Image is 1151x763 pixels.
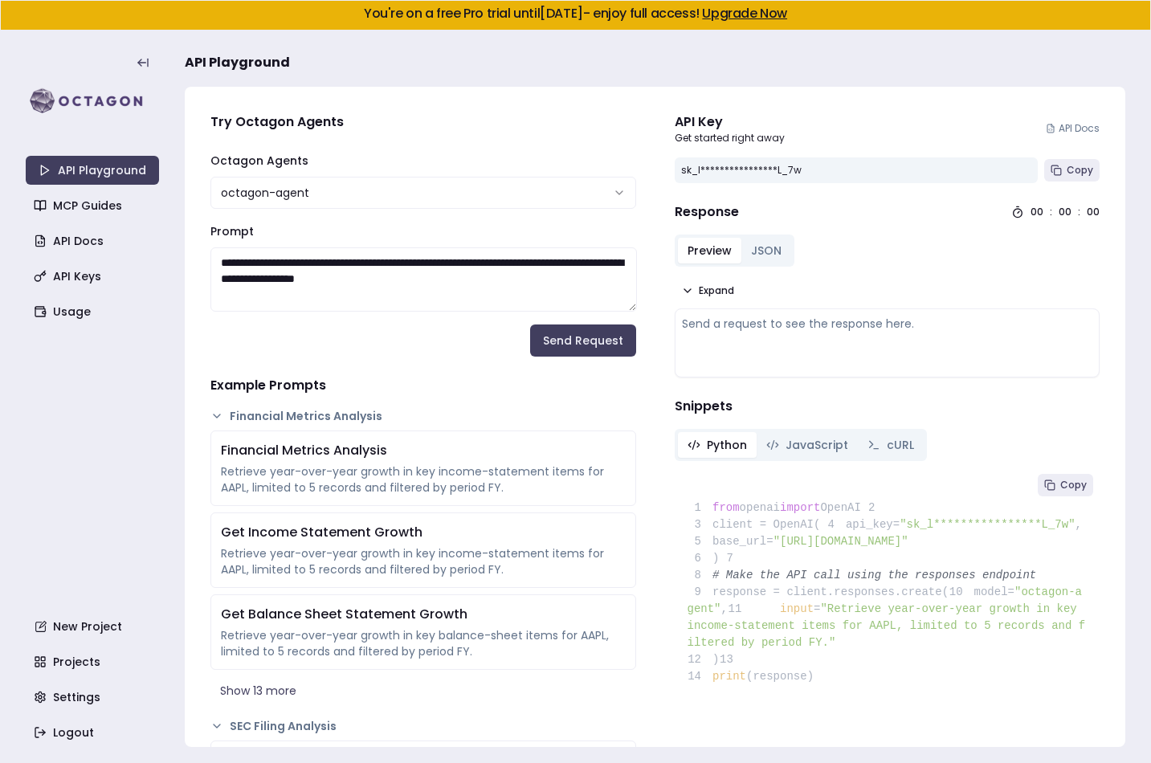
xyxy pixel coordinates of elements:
span: 8 [688,567,713,584]
div: 00 [1059,206,1071,218]
span: ) [688,552,720,565]
a: Projects [27,647,161,676]
h4: Response [675,202,739,222]
span: Copy [1067,164,1093,177]
div: 00 [1087,206,1100,218]
span: = [814,602,820,615]
button: Copy [1044,159,1100,182]
button: JSON [741,238,791,263]
span: 5 [688,533,713,550]
span: 6 [688,550,713,567]
span: # Make the API call using the responses endpoint [712,569,1036,581]
span: client = OpenAI( [688,518,821,531]
span: API Playground [185,53,290,72]
span: 3 [688,516,713,533]
span: print [712,670,746,683]
span: 2 [861,500,887,516]
span: , [1075,518,1082,531]
span: 14 [688,668,713,685]
span: ) [688,653,720,666]
button: Copy [1038,474,1093,496]
button: Show 13 more [210,676,636,705]
span: Expand [699,284,734,297]
span: api_key= [846,518,900,531]
a: API Docs [1046,122,1100,135]
span: 11 [728,601,753,618]
span: 12 [688,651,713,668]
span: 13 [719,651,745,668]
span: openai [740,501,780,514]
div: : [1078,206,1080,218]
span: response = client.responses.create( [688,586,949,598]
span: "Retrieve year-over-year growth in key income-statement items for AAPL, limited to 5 records and ... [688,602,1086,649]
p: Get started right away [675,132,785,145]
div: Retrieve year-over-year growth in key balance-sheet items for AAPL, limited to 5 records and filt... [221,627,626,659]
h4: Example Prompts [210,376,636,395]
img: logo-rect-yK7x_WSZ.svg [26,85,159,117]
a: Logout [27,718,161,747]
label: Octagon Agents [210,153,308,169]
span: base_url= [712,535,773,548]
div: Get Balance Sheet Statement Growth [221,605,626,624]
span: model= [974,586,1014,598]
span: Copy [1060,479,1087,492]
span: JavaScript [786,437,848,453]
span: 1 [688,500,713,516]
a: API Playground [26,156,159,185]
a: Upgrade Now [702,4,787,22]
h4: Try Octagon Agents [210,112,636,132]
div: API Key [675,112,785,132]
div: Financial Metrics Analysis [221,441,626,460]
button: Expand [675,279,741,302]
button: SEC Filing Analysis [210,718,636,734]
span: input [780,602,814,615]
a: MCP Guides [27,191,161,220]
span: import [780,501,820,514]
div: Get Income Statement Growth [221,523,626,542]
a: New Project [27,612,161,641]
div: Send a request to see the response here. [682,316,1093,332]
div: Retrieve year-over-year growth in key income-statement items for AAPL, limited to 5 records and f... [221,463,626,496]
span: Python [707,437,747,453]
div: : [1050,206,1052,218]
a: API Docs [27,226,161,255]
button: Financial Metrics Analysis [210,408,636,424]
h4: Snippets [675,397,1100,416]
span: , [721,602,728,615]
span: OpenAI [820,501,860,514]
span: "[URL][DOMAIN_NAME]" [773,535,908,548]
div: 00 [1031,206,1043,218]
a: API Keys [27,262,161,291]
span: 9 [688,584,713,601]
div: Retrieve year-over-year growth in key income-statement items for AAPL, limited to 5 records and f... [221,545,626,577]
span: 10 [949,584,974,601]
h5: You're on a free Pro trial until [DATE] - enjoy full access! [14,7,1137,20]
span: from [712,501,740,514]
label: Prompt [210,223,254,239]
span: 7 [719,550,745,567]
span: 4 [820,516,846,533]
a: Settings [27,683,161,712]
a: Usage [27,297,161,326]
button: Preview [678,238,741,263]
span: cURL [887,437,914,453]
span: (response) [746,670,814,683]
button: Send Request [530,324,636,357]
